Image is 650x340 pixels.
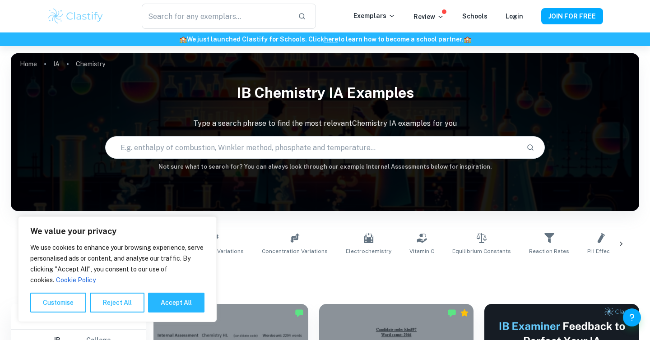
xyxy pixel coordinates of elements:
[262,247,328,255] span: Concentration Variations
[106,135,519,160] input: E.g. enthalpy of combustion, Winkler method, phosphate and temperature...
[346,247,391,255] span: Electrochemistry
[353,11,395,21] p: Exemplars
[11,118,639,129] p: Type a search phrase to find the most relevant Chemistry IA examples for you
[30,226,204,237] p: We value your privacy
[523,140,538,155] button: Search
[460,308,469,317] div: Premium
[506,13,523,20] a: Login
[20,58,37,70] a: Home
[464,36,471,43] span: 🏫
[53,58,60,70] a: IA
[142,4,291,29] input: Search for any exemplars...
[447,308,456,317] img: Marked
[30,293,86,312] button: Customise
[462,13,487,20] a: Schools
[529,247,569,255] span: Reaction Rates
[295,308,304,317] img: Marked
[623,308,641,326] button: Help and Feedback
[18,216,217,322] div: We value your privacy
[2,34,648,44] h6: We just launched Clastify for Schools. Click to learn how to become a school partner.
[541,8,603,24] button: JOIN FOR FREE
[11,162,639,171] h6: Not sure what to search for? You can always look through our example Internal Assessments below f...
[148,293,204,312] button: Accept All
[413,12,444,22] p: Review
[30,242,204,285] p: We use cookies to enhance your browsing experience, serve personalised ads or content, and analys...
[56,276,96,284] a: Cookie Policy
[47,7,104,25] img: Clastify logo
[179,36,187,43] span: 🏫
[587,247,615,255] span: pH Effects
[324,36,338,43] a: here
[90,293,144,312] button: Reject All
[409,247,434,255] span: Vitamin C
[42,266,608,282] h1: All Chemistry IA Examples
[11,78,639,107] h1: IB Chemistry IA examples
[452,247,511,255] span: Equilibrium Constants
[76,59,105,69] p: Chemistry
[11,304,146,329] h6: Filter exemplars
